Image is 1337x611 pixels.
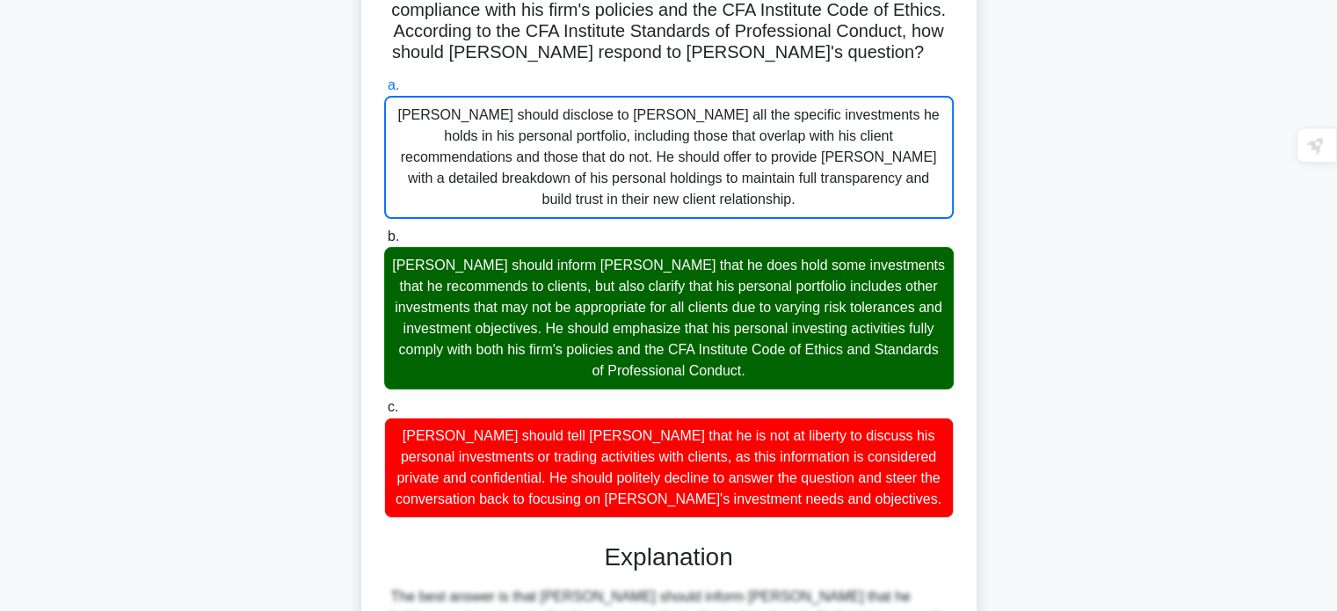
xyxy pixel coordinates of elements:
span: a. [388,77,399,92]
h3: Explanation [395,542,943,572]
span: c. [388,399,398,414]
div: [PERSON_NAME] should disclose to [PERSON_NAME] all the specific investments he holds in his perso... [384,96,954,219]
div: [PERSON_NAME] should inform [PERSON_NAME] that he does hold some investments that he recommends t... [384,247,954,389]
div: [PERSON_NAME] should tell [PERSON_NAME] that he is not at liberty to discuss his personal investm... [384,418,954,518]
span: b. [388,229,399,244]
